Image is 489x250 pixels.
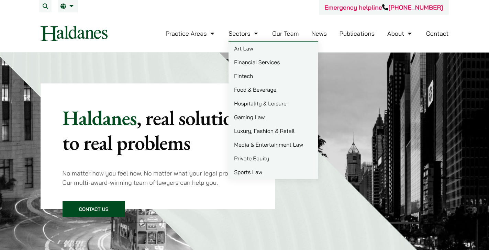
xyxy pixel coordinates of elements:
a: Our Team [272,30,299,37]
p: No matter how you feel now. No matter what your legal problem is. Our multi-award-winning team of... [63,169,253,187]
img: Logo of Haldanes [41,26,108,41]
a: Media & Entertainment Law [229,138,318,151]
a: About [387,30,413,37]
a: Sports Law [229,165,318,179]
a: Contact [426,30,449,37]
a: Private Equity [229,151,318,165]
mark: , real solutions to real problems [63,104,251,156]
a: Gaming Law [229,110,318,124]
a: News [311,30,327,37]
a: Contact Us [63,201,125,217]
a: Sectors [229,30,259,37]
a: Financial Services [229,55,318,69]
a: Publications [340,30,375,37]
a: Luxury, Fashion & Retail [229,124,318,138]
a: EN [60,3,75,9]
a: Food & Beverage [229,83,318,96]
a: Hospitality & Leisure [229,96,318,110]
a: Practice Areas [166,30,216,37]
p: Haldanes [63,105,253,155]
a: Art Law [229,42,318,55]
a: Fintech [229,69,318,83]
a: Emergency helpline[PHONE_NUMBER] [324,3,443,11]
